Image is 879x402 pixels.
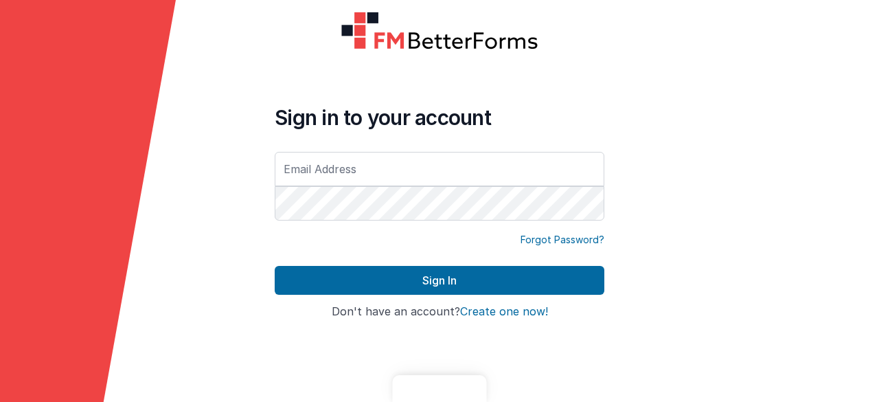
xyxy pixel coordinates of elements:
button: Sign In [275,266,604,295]
h4: Don't have an account? [275,306,604,318]
input: Email Address [275,152,604,186]
button: Create one now! [460,306,548,318]
h4: Sign in to your account [275,105,604,130]
a: Forgot Password? [521,233,604,247]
